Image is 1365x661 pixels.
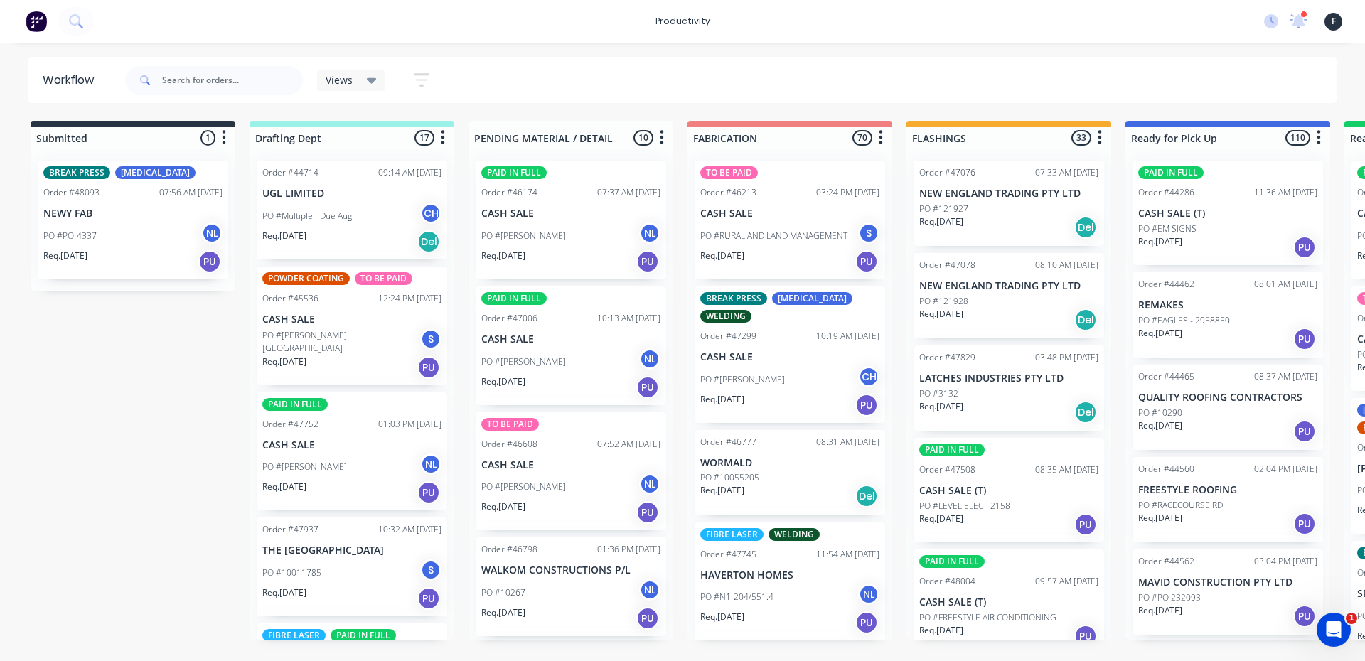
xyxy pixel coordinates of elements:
p: Req. [DATE] [262,480,306,493]
div: PU [1074,625,1097,647]
div: 10:13 AM [DATE] [597,312,660,325]
div: 11:54 AM [DATE] [816,548,879,561]
div: FIBRE LASER [700,528,764,541]
p: PO #PO 232093 [1138,591,1201,604]
div: Order #45536 [262,292,318,305]
p: Req. [DATE] [919,308,963,321]
div: Order #46213 [700,186,756,199]
div: NL [201,222,223,244]
div: PAID IN FULLOrder #4775201:03 PM [DATE]CASH SALEPO #[PERSON_NAME]NLReq.[DATE]PU [257,392,447,511]
div: NL [639,473,660,495]
div: TO BE PAID [700,166,758,179]
div: PU [636,250,659,273]
p: PO #RURAL AND LAND MANAGEMENT [700,230,847,242]
div: 09:14 AM [DATE] [378,166,441,179]
p: REMAKES [1138,299,1317,311]
p: Req. [DATE] [919,512,963,525]
div: PAID IN FULL [1138,166,1204,179]
p: Req. [DATE] [919,624,963,637]
div: 08:35 AM [DATE] [1035,463,1098,476]
div: NL [858,584,879,605]
p: PO #121927 [919,203,968,215]
div: 07:33 AM [DATE] [1035,166,1098,179]
div: Order #4677708:31 AM [DATE]WORMALDPO #10055205Req.[DATE]Del [695,430,885,515]
div: PU [417,356,440,379]
div: Order #4782903:48 PM [DATE]LATCHES INDUSTRIES PTY LTDPO #3132Req.[DATE]Del [914,345,1104,431]
p: CASH SALE [481,459,660,471]
div: 03:48 PM [DATE] [1035,351,1098,364]
div: Order #47076 [919,166,975,179]
p: NEW ENGLAND TRADING PTY LTD [919,280,1098,292]
p: PO #PO-4337 [43,230,97,242]
div: Order #46174 [481,186,537,199]
div: PAID IN FULL [331,629,396,642]
div: PAID IN FULL [481,166,547,179]
div: Order #4793710:32 AM [DATE]THE [GEOGRAPHIC_DATA]PO #10011785SReq.[DATE]PU [257,517,447,616]
div: FIBRE LASER [262,629,326,642]
div: PU [1293,605,1316,628]
iframe: Intercom live chat [1317,613,1351,647]
div: Del [1074,216,1097,239]
div: PU [855,394,878,417]
div: PU [1293,512,1316,535]
p: PO #EAGLES - 2958850 [1138,314,1230,327]
div: POWDER COATING [262,272,350,285]
div: Order #46798 [481,543,537,556]
div: Order #46608 [481,438,537,451]
img: Factory [26,11,47,32]
div: PU [1293,236,1316,259]
div: BREAK PRESS [700,292,767,305]
div: TO BE PAID [481,418,539,431]
div: 10:32 AM [DATE] [378,523,441,536]
div: PAID IN FULLOrder #4750808:35 AM [DATE]CASH SALE (T)PO #LEVEL ELEC - 2158Req.[DATE]PU [914,438,1104,542]
p: PO #10055205 [700,471,759,484]
div: PU [636,501,659,524]
p: WORMALD [700,457,879,469]
p: PO #[PERSON_NAME] [481,230,566,242]
div: FIBRE LASERWELDINGOrder #4774511:54 AM [DATE]HAVERTON HOMESPO #N1-204/551.4NLReq.[DATE]PU [695,522,885,641]
div: productivity [648,11,717,32]
p: Req. [DATE] [43,249,87,262]
p: PO #N1-204/551.4 [700,591,773,603]
p: PO #[PERSON_NAME] [700,373,785,386]
div: PU [636,376,659,399]
div: Order #47937 [262,523,318,536]
p: CASH SALE [481,333,660,345]
div: BREAK PRESS [43,166,110,179]
div: Order #48093 [43,186,100,199]
p: Req. [DATE] [700,484,744,497]
div: Order #47006 [481,312,537,325]
div: PU [1074,513,1097,536]
div: PAID IN FULLOrder #4428611:36 AM [DATE]CASH SALE (T)PO #EM SIGNSReq.[DATE]PU [1133,161,1323,265]
p: MAVID CONSTRUCTION PTY LTD [1138,576,1317,589]
div: Order #44465 [1138,370,1194,383]
div: 12:24 PM [DATE] [378,292,441,305]
div: Order #47752 [262,418,318,431]
div: Order #47299 [700,330,756,343]
div: Order #4707808:10 AM [DATE]NEW ENGLAND TRADING PTY LTDPO #121928Req.[DATE]Del [914,253,1104,338]
p: PO #LEVEL ELEC - 2158 [919,500,1010,512]
div: 01:03 PM [DATE] [378,418,441,431]
div: PAID IN FULLOrder #4800409:57 AM [DATE]CASH SALE (T)PO #FREESTYLE AIR CONDITIONINGReq.[DATE]PU [914,549,1104,654]
div: Order #44286 [1138,186,1194,199]
p: PO #[PERSON_NAME] [481,480,566,493]
div: Del [417,230,440,253]
div: Order #44560 [1138,463,1194,475]
div: PU [1293,328,1316,350]
div: 02:04 PM [DATE] [1254,463,1317,475]
p: PO #10011785 [262,566,321,579]
div: 08:01 AM [DATE] [1254,278,1317,291]
p: PO #121928 [919,295,968,308]
p: Req. [DATE] [919,215,963,228]
p: NEW ENGLAND TRADING PTY LTD [919,188,1098,200]
div: WELDING [769,528,820,541]
p: NEWY FAB [43,208,223,220]
p: PO #FREESTYLE AIR CONDITIONING [919,611,1056,624]
p: QUALITY ROOFING CONTRACTORS [1138,392,1317,404]
p: CASH SALE [481,208,660,220]
p: Req. [DATE] [481,606,525,619]
p: Req. [DATE] [1138,604,1182,617]
div: PAID IN FULL [919,555,985,568]
p: CASH SALE [262,439,441,451]
p: Req. [DATE] [700,611,744,623]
